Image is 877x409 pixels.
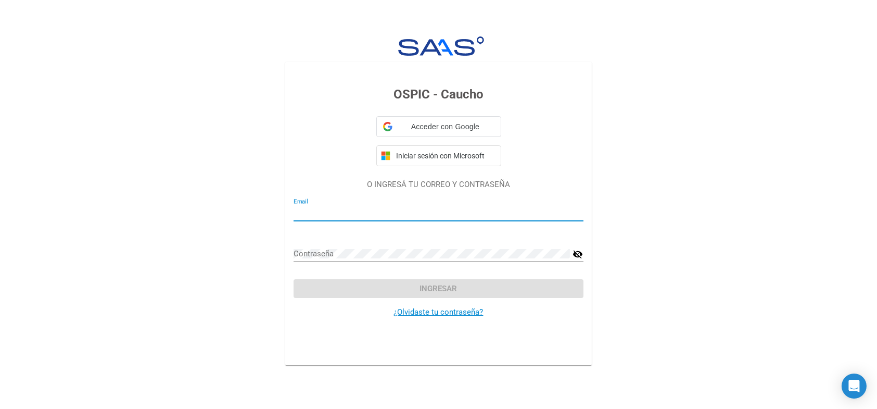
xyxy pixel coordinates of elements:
button: Ingresar [294,279,583,298]
a: ¿Olvidaste tu contraseña? [394,307,484,317]
div: Acceder con Google [376,116,501,137]
span: Iniciar sesión con Microsoft [395,152,497,160]
span: Acceder con Google [397,121,494,132]
p: O INGRESÁ TU CORREO Y CONTRASEÑA [294,179,583,191]
span: Ingresar [420,284,457,293]
mat-icon: visibility_off [573,248,583,261]
button: Iniciar sesión con Microsoft [376,145,501,166]
h3: OSPIC - Caucho [294,85,583,104]
div: Open Intercom Messenger [842,374,867,399]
